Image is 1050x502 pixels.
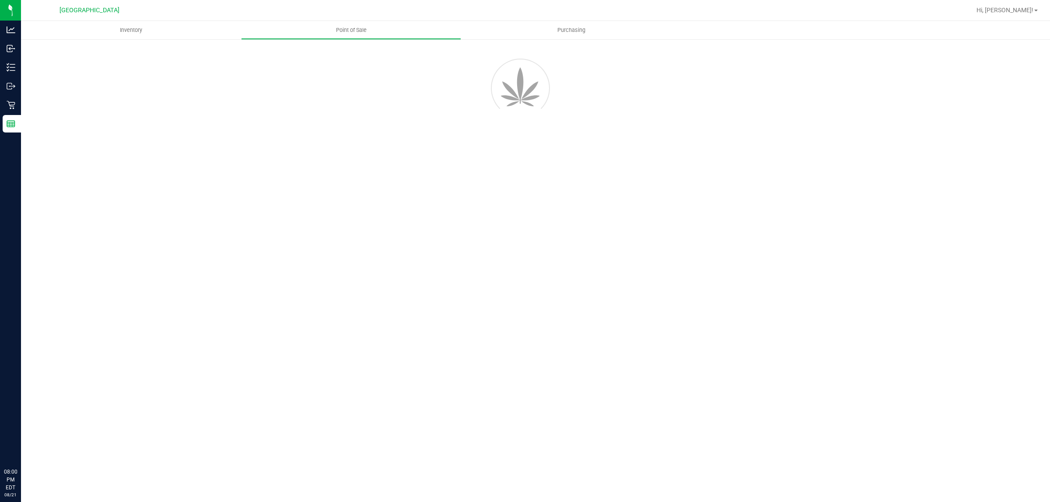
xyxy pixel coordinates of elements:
[7,25,15,34] inline-svg: Analytics
[324,26,378,34] span: Point of Sale
[4,468,17,492] p: 08:00 PM EDT
[4,492,17,498] p: 08/21
[546,26,597,34] span: Purchasing
[7,119,15,128] inline-svg: Reports
[108,26,154,34] span: Inventory
[7,44,15,53] inline-svg: Inbound
[7,101,15,109] inline-svg: Retail
[21,21,241,39] a: Inventory
[241,21,461,39] a: Point of Sale
[976,7,1033,14] span: Hi, [PERSON_NAME]!
[7,63,15,72] inline-svg: Inventory
[7,82,15,91] inline-svg: Outbound
[461,21,681,39] a: Purchasing
[59,7,119,14] span: [GEOGRAPHIC_DATA]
